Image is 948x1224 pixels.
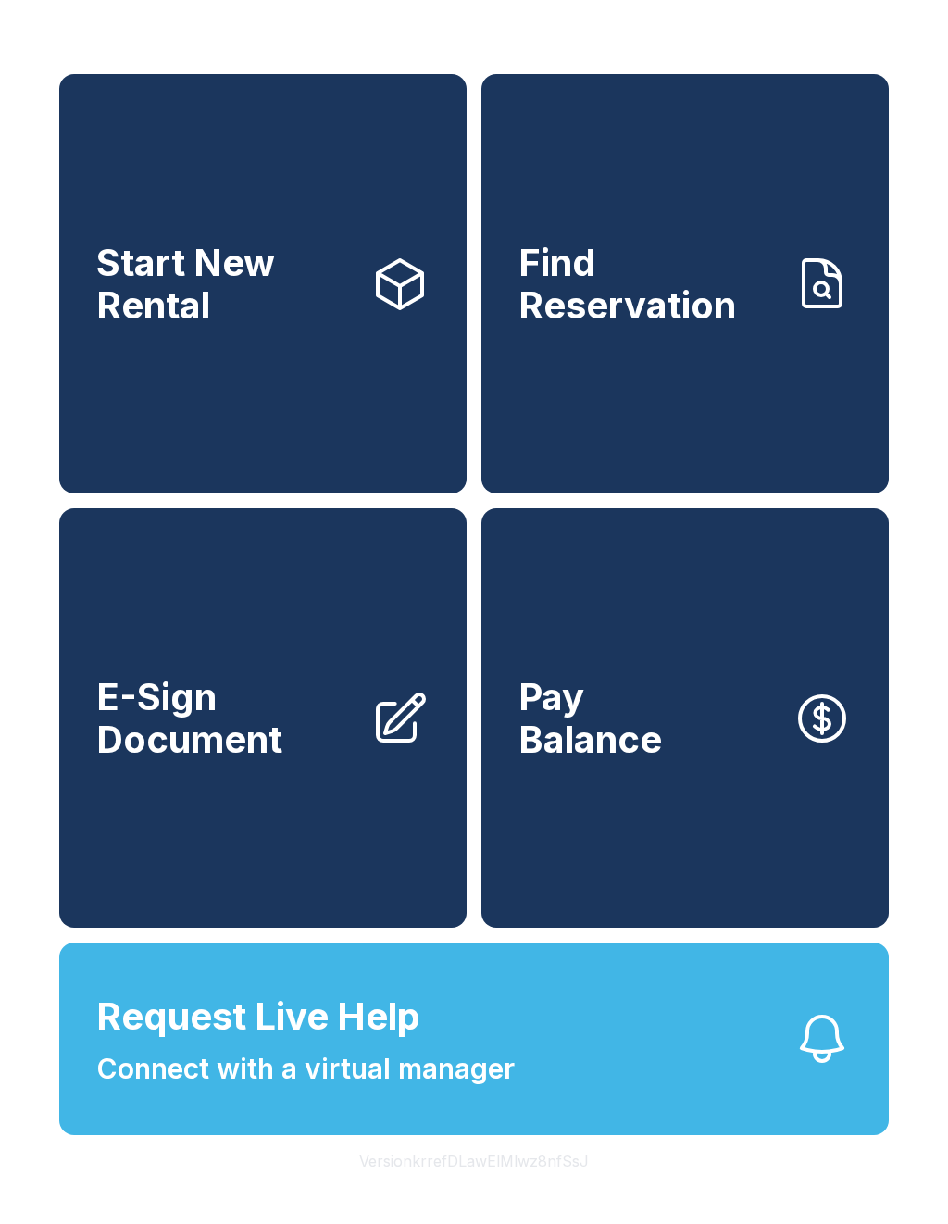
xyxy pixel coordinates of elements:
[96,989,420,1044] span: Request Live Help
[59,74,467,493] a: Start New Rental
[518,676,662,760] span: Pay Balance
[96,1048,515,1090] span: Connect with a virtual manager
[59,943,889,1135] button: Request Live HelpConnect with a virtual manager
[481,74,889,493] a: Find Reservation
[96,242,355,326] span: Start New Rental
[481,508,889,928] button: PayBalance
[59,508,467,928] a: E-Sign Document
[344,1135,604,1187] button: VersionkrrefDLawElMlwz8nfSsJ
[96,676,355,760] span: E-Sign Document
[518,242,778,326] span: Find Reservation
